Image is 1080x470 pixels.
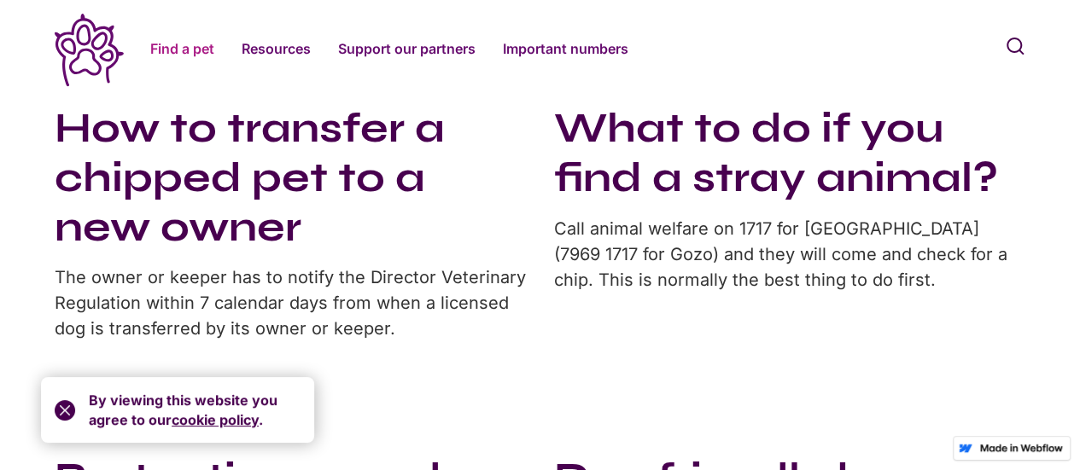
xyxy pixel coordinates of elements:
[55,264,527,341] div: The owner or keeper has to notify the Director Veterinary Regulation within 7 calendar days from ...
[55,103,527,341] a: How to transfer a chipped pet to a new ownerThe owner or keeper has to notify the Director Veteri...
[55,103,527,251] h3: How to transfer a chipped pet to a new owner
[172,411,259,428] a: cookie policy
[242,38,311,59] a: Resources
[89,391,301,429] div: By viewing this website you agree to our .
[554,103,1026,292] a: What to do if you find a stray animal?Call animal welfare on 1717 for [GEOGRAPHIC_DATA] (7969 171...
[554,216,1026,293] div: Call animal welfare on 1717 for [GEOGRAPHIC_DATA] (7969 1717 for Gozo) and they will come and che...
[503,38,628,59] a: Important numbers
[979,444,1063,452] img: Made in Webflow
[150,38,214,59] a: Find a pet
[554,103,1026,201] h3: What to do if you find a stray animal?
[338,38,476,59] a: Support our partners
